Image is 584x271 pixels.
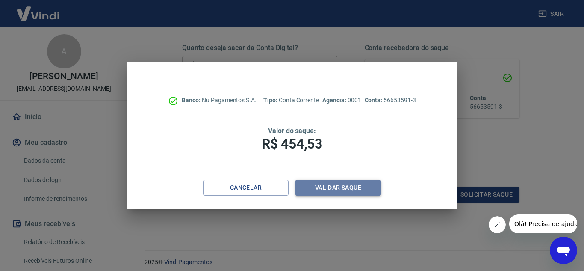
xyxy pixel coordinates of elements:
span: Olá! Precisa de ajuda? [5,6,72,13]
iframe: Fechar mensagem [489,216,506,233]
button: Validar saque [295,180,381,196]
iframe: Botão para abrir a janela de mensagens [550,237,577,264]
iframe: Mensagem da empresa [509,214,577,233]
span: Tipo: [263,97,279,104]
p: Nu Pagamentos S.A. [182,96,257,105]
button: Cancelar [203,180,289,196]
span: R$ 454,53 [262,136,322,152]
p: Conta Corrente [263,96,319,105]
span: Valor do saque: [268,127,316,135]
span: Agência: [322,97,348,104]
p: 56653591-3 [365,96,416,105]
span: Conta: [365,97,384,104]
p: 0001 [322,96,361,105]
span: Banco: [182,97,202,104]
